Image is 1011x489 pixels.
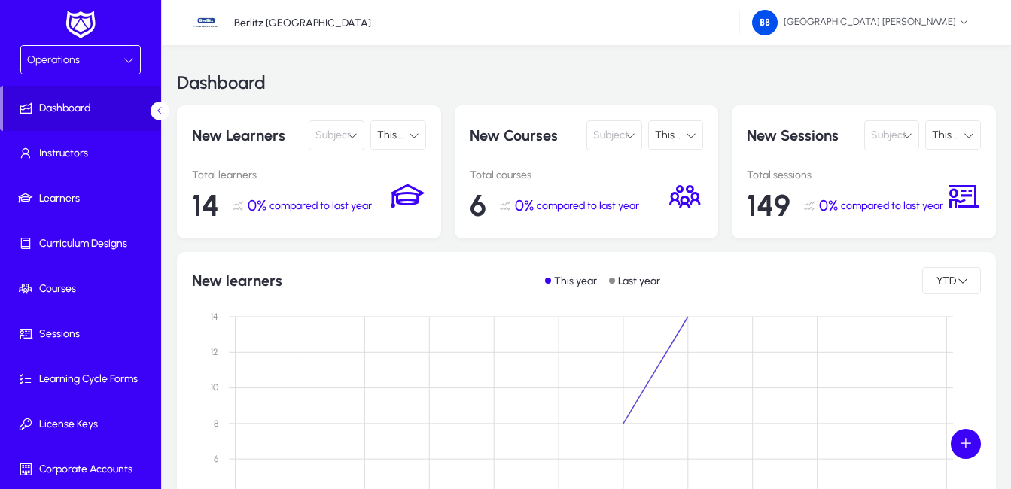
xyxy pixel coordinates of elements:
[470,187,486,223] span: 6
[3,327,164,342] span: Sessions
[470,120,580,150] p: New Courses
[177,74,266,92] h3: Dashboard
[747,120,857,150] p: New Sessions
[515,196,534,214] span: 0%
[3,402,164,447] a: License Keys
[593,120,629,150] span: Subject
[935,275,958,287] span: YTD
[537,199,639,212] span: compared to last year
[27,53,80,66] span: Operations
[3,221,164,266] a: Curriculum Designs
[377,129,420,141] span: This Year
[192,187,219,223] span: 14
[3,311,164,357] a: Sessions
[192,120,303,150] p: New Learners
[740,9,981,36] button: [GEOGRAPHIC_DATA] [PERSON_NAME]
[819,196,838,214] span: 0%
[3,417,164,432] span: License Keys
[269,199,372,212] span: compared to last year
[3,281,164,296] span: Courses
[214,454,219,464] text: 6
[234,17,371,29] p: Berlitz [GEOGRAPHIC_DATA]
[554,275,597,287] p: This year
[3,357,164,402] a: Learning Cycle Forms
[3,131,164,176] a: Instructors
[3,266,164,311] a: Courses
[3,176,164,221] a: Learners
[192,272,282,290] h1: New learners
[932,129,975,141] span: This Year
[192,169,390,181] p: Total learners
[747,169,945,181] p: Total sessions
[3,191,164,206] span: Learners
[922,267,981,294] button: YTD
[470,169,668,181] p: Total courses
[3,146,164,161] span: Instructors
[211,382,218,393] text: 10
[211,347,218,357] text: 12
[3,236,164,251] span: Curriculum Designs
[211,311,218,322] text: 14
[752,10,778,35] img: 168.png
[315,120,351,150] span: Subject
[192,8,221,37] img: 34.jpg
[214,418,218,429] text: 8
[618,275,660,287] p: Last year
[841,199,943,212] span: compared to last year
[752,10,969,35] span: [GEOGRAPHIC_DATA] [PERSON_NAME]
[62,9,99,41] img: white-logo.png
[248,196,266,214] span: 0%
[871,120,906,150] span: Subject
[655,129,698,141] span: This Year
[3,101,161,116] span: Dashboard
[3,372,164,387] span: Learning Cycle Forms
[3,462,164,477] span: Corporate Accounts
[747,187,790,223] span: 149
